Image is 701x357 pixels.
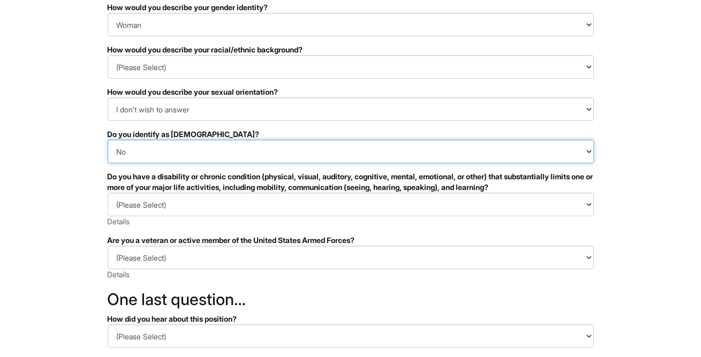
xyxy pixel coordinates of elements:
[108,217,130,226] a: Details
[108,171,594,193] div: Do you have a disability or chronic condition (physical, visual, auditory, cognitive, mental, emo...
[108,44,594,55] div: How would you describe your racial/ethnic background?
[108,193,594,216] select: Do you have a disability or chronic condition (physical, visual, auditory, cognitive, mental, emo...
[108,270,130,279] a: Details
[108,129,594,140] div: Do you identify as [DEMOGRAPHIC_DATA]?
[108,97,594,121] select: How would you describe your sexual orientation?
[108,13,594,36] select: How would you describe your gender identity?
[108,324,594,348] select: How did you hear about this position?
[108,314,594,324] div: How did you hear about this position?
[108,235,594,246] div: Are you a veteran or active member of the United States Armed Forces?
[108,140,594,163] select: Do you identify as transgender?
[108,87,594,97] div: How would you describe your sexual orientation?
[108,246,594,269] select: Are you a veteran or active member of the United States Armed Forces?
[108,291,594,308] h2: One last question…
[108,2,594,13] div: How would you describe your gender identity?
[108,55,594,79] select: How would you describe your racial/ethnic background?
